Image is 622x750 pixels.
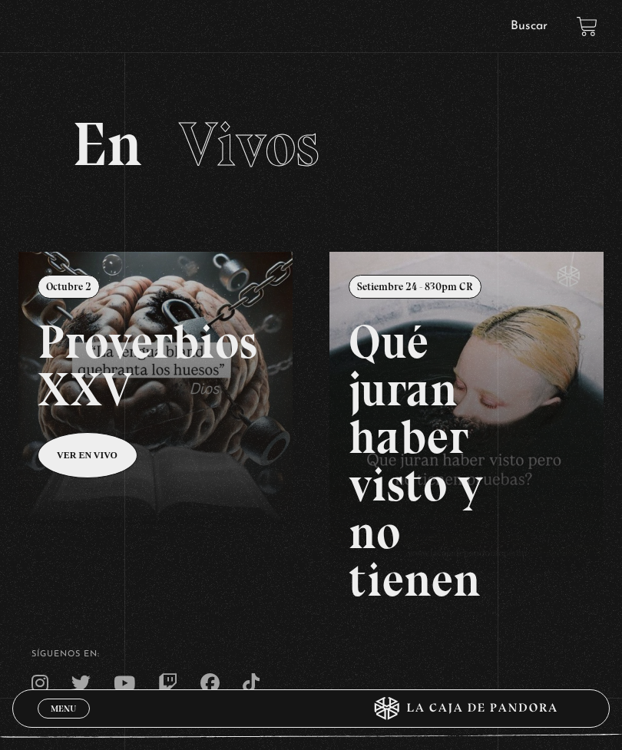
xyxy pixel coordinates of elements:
a: View your shopping cart [577,15,597,36]
a: Buscar [511,20,548,32]
span: Vivos [179,107,319,181]
span: Menu [51,704,76,713]
h2: En [72,114,550,175]
h4: SÍguenos en: [31,650,591,659]
span: Cerrar [45,717,81,728]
